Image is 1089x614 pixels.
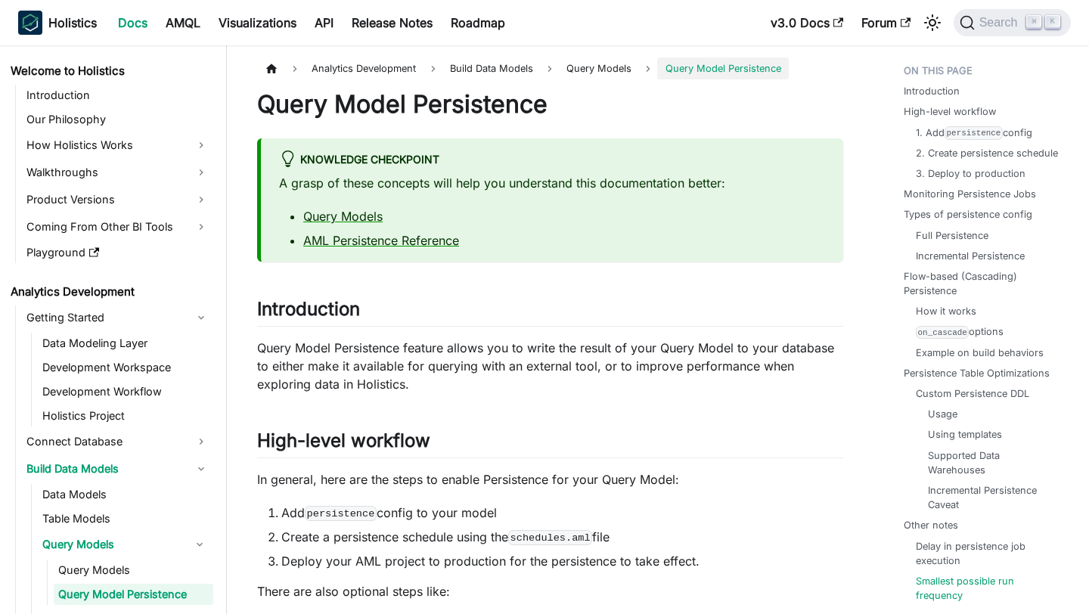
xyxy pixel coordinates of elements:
a: Query Model Persistence [54,584,213,605]
h1: Query Model Persistence [257,89,843,119]
a: AMQL [157,11,209,35]
a: Persistence Table Optimizations [904,366,1050,380]
span: Build Data Models [442,57,541,79]
a: Walkthroughs [22,160,213,185]
a: Supported Data Warehouses [928,448,1053,477]
code: on_cascade [916,326,969,339]
a: High-level workflow [904,104,996,119]
a: Usage [928,407,957,421]
p: There are also optional steps like: [257,582,843,600]
a: Coming From Other BI Tools [22,215,213,239]
a: How Holistics Works [22,133,213,157]
a: 2. Create persistence schedule [916,146,1058,160]
a: How it works [916,304,976,318]
a: Query Models [303,209,383,224]
a: Playground [22,242,213,263]
a: Product Versions [22,188,213,212]
a: Forum [852,11,920,35]
a: Example on build behaviors [916,346,1044,360]
a: 1. Addpersistenceconfig [916,126,1032,140]
a: Connect Database [22,429,213,454]
a: HolisticsHolistics [18,11,97,35]
a: Home page [257,57,286,79]
span: Query Models [566,63,631,74]
a: Query Models [54,560,213,581]
a: Introduction [22,85,213,106]
li: Deploy your AML project to production for the persistence to take effect. [281,552,843,570]
h2: Introduction [257,298,843,327]
a: Incremental Persistence Caveat [928,483,1053,512]
a: Our Philosophy [22,109,213,130]
a: Roadmap [442,11,514,35]
a: Query Models [559,57,639,79]
button: Switch between dark and light mode (currently light mode) [920,11,945,35]
a: Introduction [904,84,960,98]
a: v3.0 Docs [762,11,852,35]
img: Holistics [18,11,42,35]
a: Development Workflow [38,381,213,402]
a: Full Persistence [916,228,988,243]
a: Flow-based (Cascading) Persistence [904,269,1065,298]
a: Release Notes [343,11,442,35]
a: Getting Started [22,305,213,330]
div: Knowledge Checkpoint [279,150,825,170]
button: Search (Command+K) [954,9,1071,36]
a: Using templates [928,427,1002,442]
li: Create a persistence schedule using the file [281,528,843,546]
a: Development Workspace [38,357,213,378]
a: Welcome to Holistics [6,60,213,82]
button: Collapse sidebar category 'Query Models' [186,532,213,557]
a: Analytics Development [6,281,213,302]
a: Custom Persistence DDL [916,386,1029,401]
span: Analytics Development [304,57,423,79]
a: Table Models [38,508,213,529]
a: Data Models [38,484,213,505]
a: Smallest possible run frequency [916,574,1059,603]
a: Incremental Persistence [916,249,1025,263]
span: Search [975,16,1027,29]
a: AML Persistence Reference [303,233,459,248]
a: Other notes [904,518,958,532]
nav: Breadcrumbs [257,57,843,79]
li: Add config to your model [281,504,843,522]
a: Docs [109,11,157,35]
span: Query Model Persistence [657,57,788,79]
code: schedules.aml [508,530,592,545]
a: Visualizations [209,11,306,35]
a: Types of persistence config [904,207,1032,222]
a: Holistics Project [38,405,213,426]
a: Build Data Models [22,457,213,481]
b: Holistics [48,14,97,32]
a: 3. Deploy to production [916,166,1025,181]
a: Data Modeling Layer [38,333,213,354]
a: API [306,11,343,35]
a: Monitoring Persistence Jobs [904,187,1036,201]
h2: High-level workflow [257,429,843,458]
kbd: ⌘ [1026,15,1041,29]
p: Query Model Persistence feature allows you to write the result of your Query Model to your databa... [257,339,843,393]
p: In general, here are the steps to enable Persistence for your Query Model: [257,470,843,488]
a: Delay in persistence job execution [916,539,1059,568]
p: A grasp of these concepts will help you understand this documentation better: [279,174,825,192]
code: persistence [945,126,1003,139]
a: Query Models [38,532,186,557]
a: on_cascadeoptions [916,324,1004,339]
kbd: K [1045,15,1060,29]
code: persistence [305,506,377,521]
